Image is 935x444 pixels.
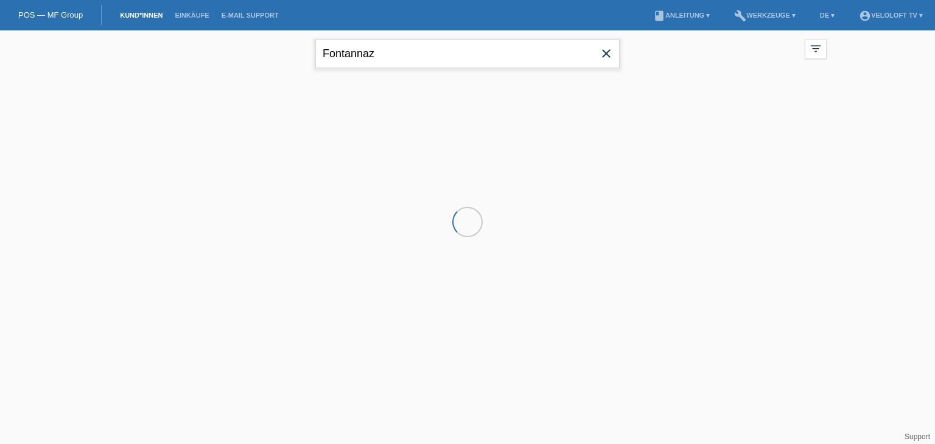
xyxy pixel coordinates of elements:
[734,10,746,22] i: build
[859,10,871,22] i: account_circle
[647,12,716,19] a: bookAnleitung ▾
[809,42,822,55] i: filter_list
[599,46,614,61] i: close
[315,40,620,68] input: Suche...
[215,12,285,19] a: E-Mail Support
[905,432,930,441] a: Support
[114,12,169,19] a: Kund*innen
[18,10,83,19] a: POS — MF Group
[728,12,802,19] a: buildWerkzeuge ▾
[653,10,665,22] i: book
[853,12,929,19] a: account_circleVeloLoft TV ▾
[169,12,215,19] a: Einkäufe
[814,12,841,19] a: DE ▾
